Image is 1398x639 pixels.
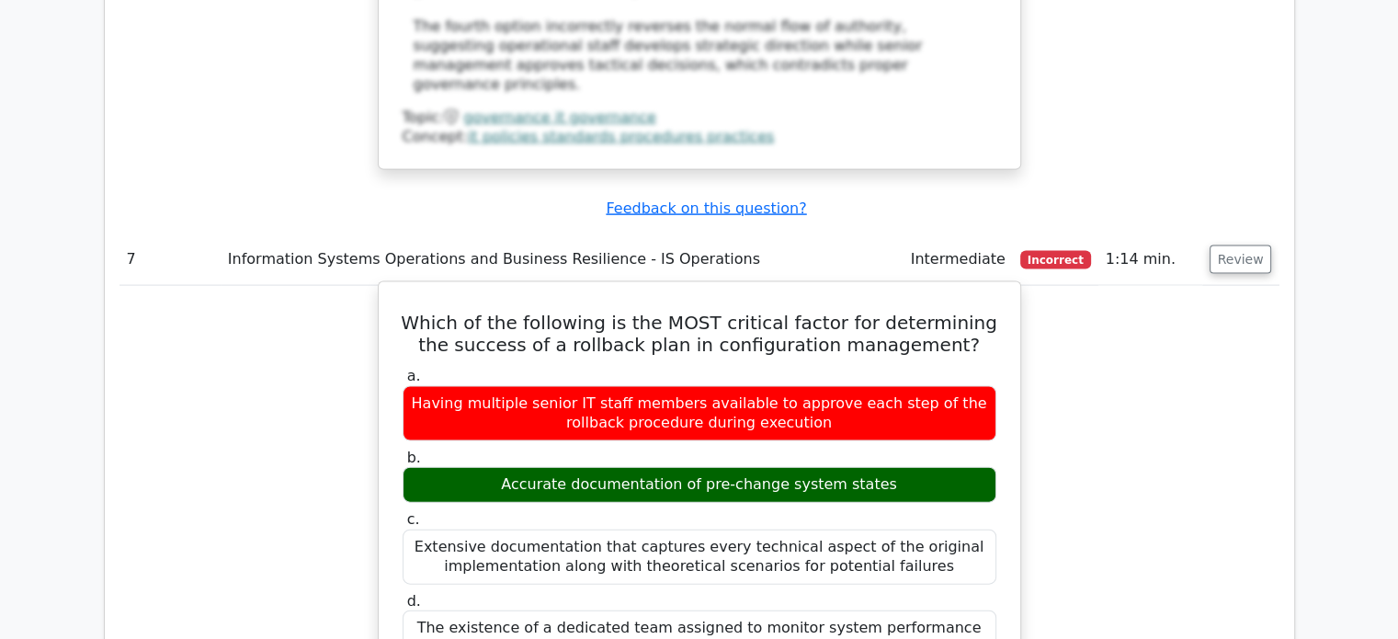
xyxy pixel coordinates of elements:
div: Having multiple senior IT staff members available to approve each step of the rollback procedure ... [403,386,996,441]
td: 7 [119,234,221,286]
span: b. [407,449,421,466]
a: governance it governance [463,108,655,126]
span: Incorrect [1020,251,1091,269]
div: Concept: [403,128,996,147]
td: 1:14 min. [1098,234,1202,286]
button: Review [1210,245,1272,274]
span: d. [407,592,421,610]
div: Extensive documentation that captures every technical aspect of the original implementation along... [403,530,996,585]
span: c. [407,510,420,528]
td: Intermediate [904,234,1013,286]
div: Topic: [403,108,996,128]
td: Information Systems Operations and Business Resilience - IS Operations [221,234,904,286]
h5: Which of the following is the MOST critical factor for determining the success of a rollback plan... [401,312,998,356]
a: it policies standards procedures practices [468,128,774,145]
a: Feedback on this question? [606,200,806,217]
div: Accurate documentation of pre-change system states [403,467,996,503]
span: a. [407,367,421,384]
